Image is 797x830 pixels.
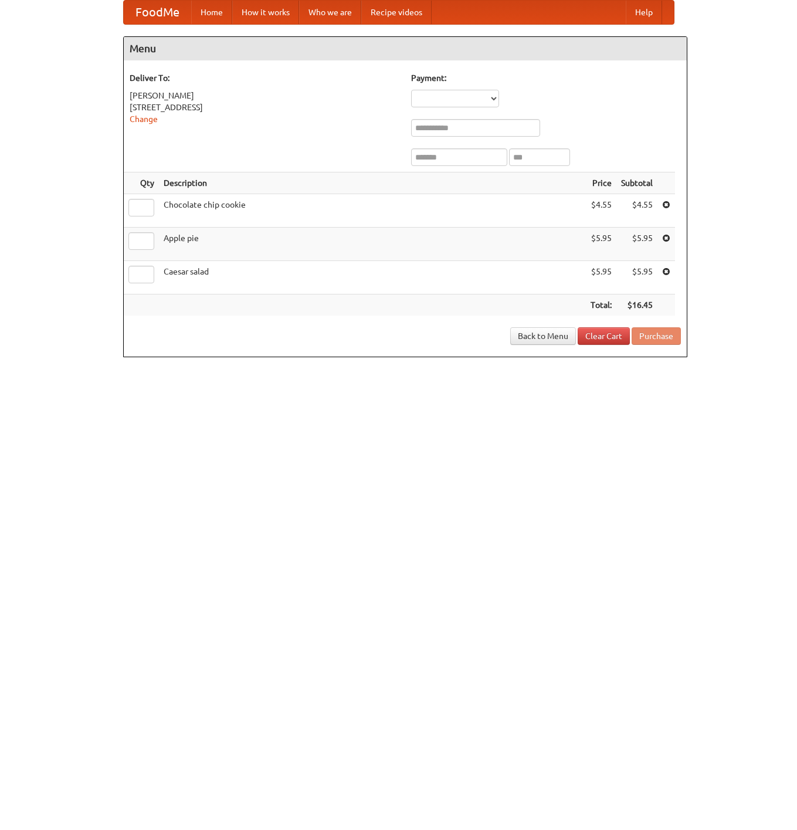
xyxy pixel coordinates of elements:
[124,172,159,194] th: Qty
[578,327,630,345] a: Clear Cart
[130,90,399,101] div: [PERSON_NAME]
[299,1,361,24] a: Who we are
[130,114,158,124] a: Change
[124,37,687,60] h4: Menu
[191,1,232,24] a: Home
[632,327,681,345] button: Purchase
[159,172,586,194] th: Description
[626,1,662,24] a: Help
[130,72,399,84] h5: Deliver To:
[586,261,616,294] td: $5.95
[411,72,681,84] h5: Payment:
[510,327,576,345] a: Back to Menu
[159,228,586,261] td: Apple pie
[232,1,299,24] a: How it works
[616,228,657,261] td: $5.95
[586,172,616,194] th: Price
[616,194,657,228] td: $4.55
[616,294,657,316] th: $16.45
[586,194,616,228] td: $4.55
[361,1,432,24] a: Recipe videos
[159,194,586,228] td: Chocolate chip cookie
[586,228,616,261] td: $5.95
[124,1,191,24] a: FoodMe
[616,172,657,194] th: Subtotal
[130,101,399,113] div: [STREET_ADDRESS]
[159,261,586,294] td: Caesar salad
[616,261,657,294] td: $5.95
[586,294,616,316] th: Total:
